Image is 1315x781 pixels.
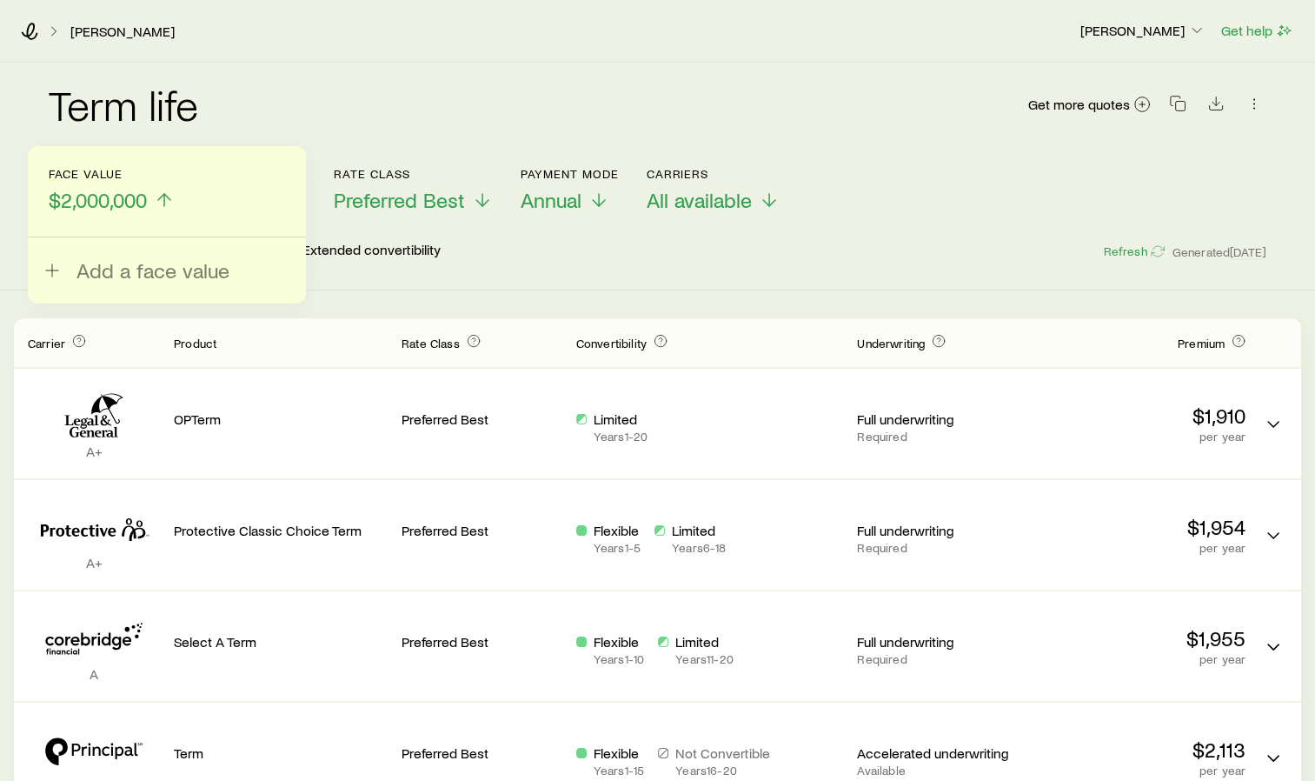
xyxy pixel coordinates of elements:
[1032,626,1245,651] p: $1,955
[521,167,619,213] button: Payment ModeAnnual
[174,633,388,651] p: Select A Term
[594,411,648,428] p: Limited
[857,744,1018,762] p: Accelerated underwriting
[1172,244,1266,260] span: Generated
[521,188,581,212] span: Annual
[302,241,441,262] p: Extended convertibility
[1027,95,1152,115] a: Get more quotes
[334,167,493,181] p: Rate Class
[1102,244,1165,260] button: Refresh
[857,633,1018,651] p: Full underwriting
[1032,738,1245,762] p: $2,113
[49,188,147,212] span: $2,000,000
[857,652,1018,666] p: Required
[857,522,1018,539] p: Full underwriting
[647,167,780,181] p: Carriers
[70,23,176,40] a: [PERSON_NAME]
[1032,541,1245,555] p: per year
[334,167,493,213] button: Rate ClassPreferred Best
[857,541,1018,555] p: Required
[576,336,647,350] span: Convertibility
[49,167,175,181] p: Face value
[672,522,726,539] p: Limited
[594,633,644,651] p: Flexible
[1220,21,1294,41] button: Get help
[28,665,160,683] p: A
[675,744,770,762] p: Not Convertible
[174,744,388,762] p: Term
[675,633,734,651] p: Limited
[857,336,925,350] span: Underwriting
[672,541,726,555] p: Years 6 - 18
[1028,97,1130,111] span: Get more quotes
[675,764,770,778] p: Years 16 - 20
[1080,22,1205,39] p: [PERSON_NAME]
[1079,21,1206,42] button: [PERSON_NAME]
[675,652,734,666] p: Years 11 - 20
[402,633,562,651] p: Preferred Best
[1032,430,1245,444] p: per year
[594,430,648,444] p: Years 1 - 20
[49,167,175,213] button: Face value$2,000,000
[857,764,1018,778] p: Available
[28,336,65,350] span: Carrier
[402,522,562,539] p: Preferred Best
[402,336,460,350] span: Rate Class
[1204,98,1228,115] a: Download CSV
[402,744,562,762] p: Preferred Best
[594,744,644,762] p: Flexible
[1032,652,1245,666] p: per year
[594,541,641,555] p: Years 1 - 5
[49,83,198,125] h2: Term life
[334,188,465,212] span: Preferred Best
[1032,515,1245,539] p: $1,954
[1032,764,1245,778] p: per year
[1230,244,1266,260] span: [DATE]
[594,652,644,666] p: Years 1 - 10
[174,522,388,539] p: Protective Classic Choice Term
[521,167,619,181] p: Payment Mode
[647,188,752,212] span: All available
[174,336,216,350] span: Product
[857,411,1018,428] p: Full underwriting
[594,522,641,539] p: Flexible
[402,411,562,428] p: Preferred Best
[647,167,780,213] button: CarriersAll available
[594,764,644,778] p: Years 1 - 15
[28,554,160,571] p: A+
[174,411,388,428] p: OPTerm
[857,430,1018,444] p: Required
[1178,336,1225,350] span: Premium
[28,443,160,460] p: A+
[1032,404,1245,428] p: $1,910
